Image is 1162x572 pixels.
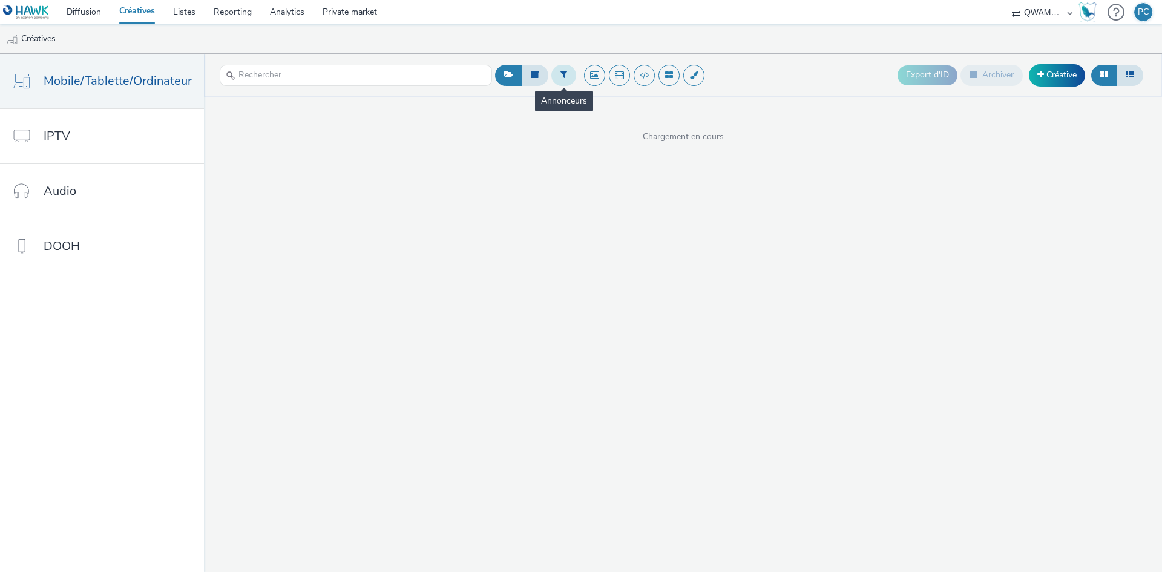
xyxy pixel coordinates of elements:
a: Hawk Academy [1078,2,1101,22]
span: Chargement en cours [204,131,1162,143]
span: Mobile/Tablette/Ordinateur [44,72,192,90]
button: Grille [1091,65,1117,85]
a: Créative [1029,64,1085,86]
button: Liste [1117,65,1143,85]
img: Hawk Academy [1078,2,1097,22]
span: Audio [44,182,76,200]
div: PC [1138,3,1149,21]
img: mobile [6,33,18,45]
button: Archiver [960,65,1023,85]
img: undefined Logo [3,5,50,20]
input: Rechercher... [220,65,492,86]
button: Export d'ID [898,65,957,85]
span: IPTV [44,127,70,145]
span: DOOH [44,237,80,255]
